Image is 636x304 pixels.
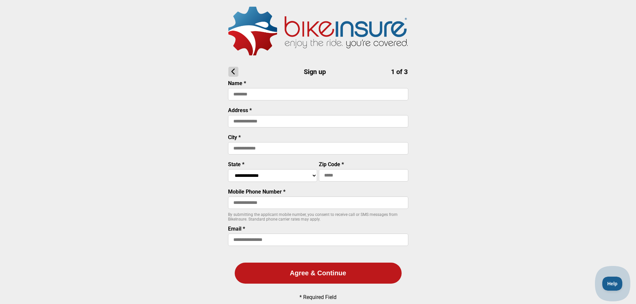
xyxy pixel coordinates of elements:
[228,80,246,86] label: Name *
[228,226,245,232] label: Email *
[235,263,402,284] button: Agree & Continue
[319,161,344,168] label: Zip Code *
[228,107,252,113] label: Address *
[228,67,408,77] h1: Sign up
[228,161,244,168] label: State *
[228,134,241,140] label: City *
[228,189,285,195] label: Mobile Phone Number *
[391,68,408,76] span: 1 of 3
[228,212,408,222] p: By submitting the applicant mobile number, you consent to receive call or SMS messages from BikeI...
[602,277,623,291] iframe: Toggle Customer Support
[299,294,337,300] p: * Required Field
